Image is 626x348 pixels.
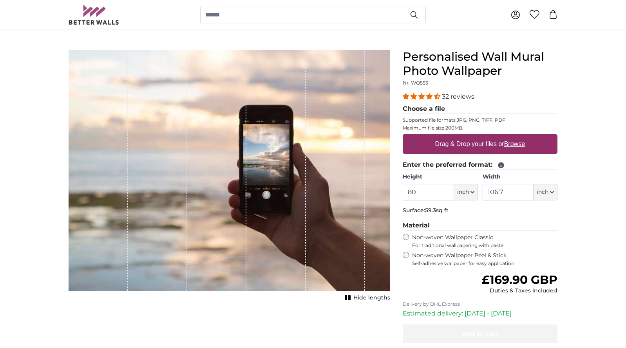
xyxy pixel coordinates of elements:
span: 59.3sq ft [425,207,449,214]
label: Height [403,173,478,181]
label: Width [483,173,557,181]
button: Add to cart [403,325,557,343]
p: Surface: [403,207,557,215]
span: Self-adhesive wallpaper for easy application [412,260,557,267]
p: Maximum file size 200MB. [403,125,557,131]
span: £169.90 GBP [482,272,557,287]
span: For traditional wallpapering with paste [412,242,557,249]
legend: Choose a file [403,104,557,114]
label: Non-woven Wallpaper Classic [412,234,557,249]
span: Add to cart [462,330,499,337]
label: Drag & Drop your files or [432,136,528,152]
button: Hide lengths [342,292,390,303]
u: Browse [504,141,525,147]
span: 32 reviews [442,93,474,100]
span: inch [537,188,548,196]
legend: Material [403,221,557,231]
p: Delivery by DHL Express [403,301,557,307]
legend: Enter the preferred format: [403,160,557,170]
p: Estimated delivery: [DATE] - [DATE] [403,309,557,318]
label: Non-woven Wallpaper Peel & Stick [412,252,557,267]
button: inch [534,184,557,200]
h1: Personalised Wall Mural Photo Wallpaper [403,50,557,78]
button: inch [454,184,478,200]
div: Duties & Taxes included [482,287,557,295]
span: Hide lengths [353,294,390,302]
img: Betterwalls [69,5,119,25]
span: inch [457,188,469,196]
span: 4.31 stars [403,93,442,100]
span: Nr. WQ553 [403,80,428,86]
div: 1 of 1 [69,50,390,303]
p: Supported file formats JPG, PNG, TIFF, PDF [403,117,557,123]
